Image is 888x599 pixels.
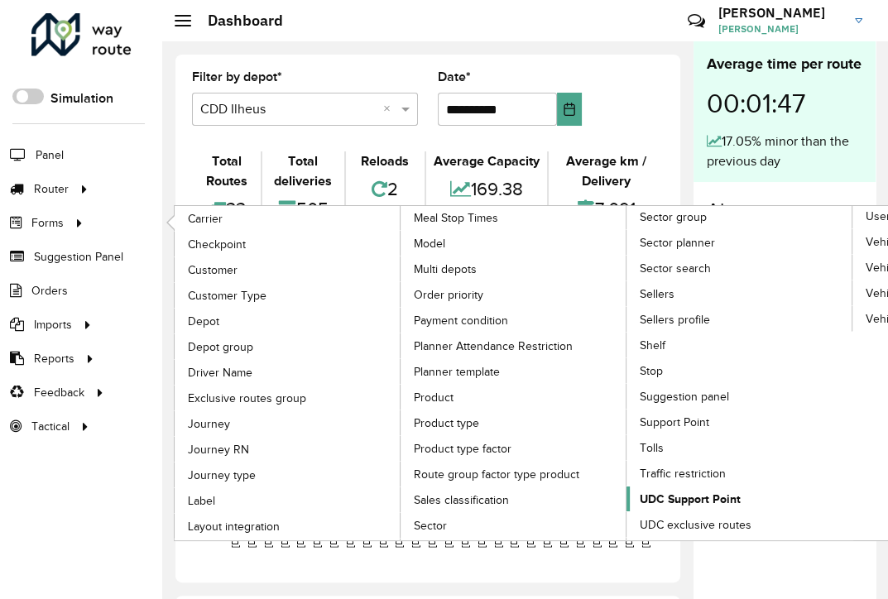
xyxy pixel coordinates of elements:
[626,333,853,357] a: Shelf
[414,389,454,406] span: Product
[34,180,69,198] span: Router
[525,518,535,548] text: [DATE]
[196,191,257,227] div: 33
[350,171,420,207] div: 2
[175,411,401,436] a: Journey
[626,384,853,409] a: Suggestion panel
[188,236,246,253] span: Checkpoint
[34,248,123,266] span: Suggestion Panel
[188,338,253,356] span: Depot group
[414,286,483,304] span: Order priority
[401,487,627,512] a: Sales classification
[36,146,64,164] span: Panel
[679,3,714,39] a: Quick Contact
[188,518,280,535] span: Layout integration
[401,359,627,384] a: Planner template
[640,465,726,482] span: Traffic restriction
[640,337,665,354] span: Shelf
[175,488,401,513] a: Label
[401,333,627,358] a: Planner Attendance Restriction
[175,360,401,385] a: Driver Name
[626,435,853,460] a: Tolls
[414,261,477,278] span: Multi depots
[640,518,650,548] text: [DATE]
[196,151,257,191] div: Total Routes
[266,151,339,191] div: Total deliveries
[430,151,544,171] div: Average Capacity
[401,385,627,410] a: Product
[707,132,862,171] div: 17.05% minor than the previous day
[640,311,710,328] span: Sellers profile
[443,518,454,548] text: [DATE]
[246,518,257,548] text: [DATE]
[707,53,862,75] div: Average time per route
[558,518,569,548] text: [DATE]
[188,415,230,433] span: Journey
[401,282,627,307] a: Order priority
[626,461,853,486] a: Traffic restriction
[414,491,509,509] span: Sales classification
[718,22,842,36] span: [PERSON_NAME]
[626,486,853,511] a: UDC Support Point
[574,518,585,548] text: [DATE]
[414,338,573,355] span: Planner Attendance Restriction
[414,415,479,432] span: Product type
[626,307,853,332] a: Sellers profile
[175,334,401,359] a: Depot group
[401,206,853,540] a: Sector group
[31,214,64,232] span: Forms
[175,437,401,462] a: Journey RN
[414,363,500,381] span: Planner template
[175,257,401,282] a: Customer
[188,313,219,330] span: Depot
[262,518,273,548] text: [DATE]
[640,388,729,405] span: Suggestion panel
[361,518,372,548] text: [DATE]
[707,75,862,132] div: 00:01:47
[414,209,498,227] span: Meal Stop Times
[401,231,627,256] a: Model
[626,512,853,537] a: UDC exclusive routes
[188,364,252,381] span: Driver Name
[188,287,266,304] span: Customer Type
[590,518,601,548] text: [DATE]
[414,466,579,483] span: Route group factor type product
[311,518,322,548] text: [DATE]
[31,282,68,299] span: Orders
[557,93,582,126] button: Choose Date
[188,261,238,279] span: Customer
[188,467,256,484] span: Journey type
[626,256,853,280] a: Sector search
[718,5,842,21] h3: [PERSON_NAME]
[640,362,663,380] span: Stop
[438,67,471,87] label: Date
[266,191,339,227] div: 505
[175,232,401,256] a: Checkpoint
[640,285,674,303] span: Sellers
[229,518,240,548] text: [DATE]
[188,210,223,228] span: Carrier
[640,414,709,431] span: Support Point
[553,151,660,191] div: Average km / Delivery
[623,518,634,548] text: [DATE]
[553,191,660,227] div: 7.091
[707,199,862,222] h4: Alerts
[31,418,70,435] span: Tactical
[350,151,420,171] div: Reloads
[626,230,853,255] a: Sector planner
[459,518,470,548] text: [DATE]
[192,67,282,87] label: Filter by depot
[430,171,544,207] div: 169.38
[383,99,397,119] span: Clear all
[175,386,401,410] a: Exclusive routes group
[377,518,388,548] text: [DATE]
[640,260,711,277] span: Sector search
[626,410,853,434] a: Support Point
[175,206,401,231] a: Carrier
[401,436,627,461] a: Product type factor
[640,439,664,457] span: Tolls
[175,462,401,487] a: Journey type
[175,206,627,540] a: Meal Stop Times
[279,518,290,548] text: [DATE]
[640,234,715,252] span: Sector planner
